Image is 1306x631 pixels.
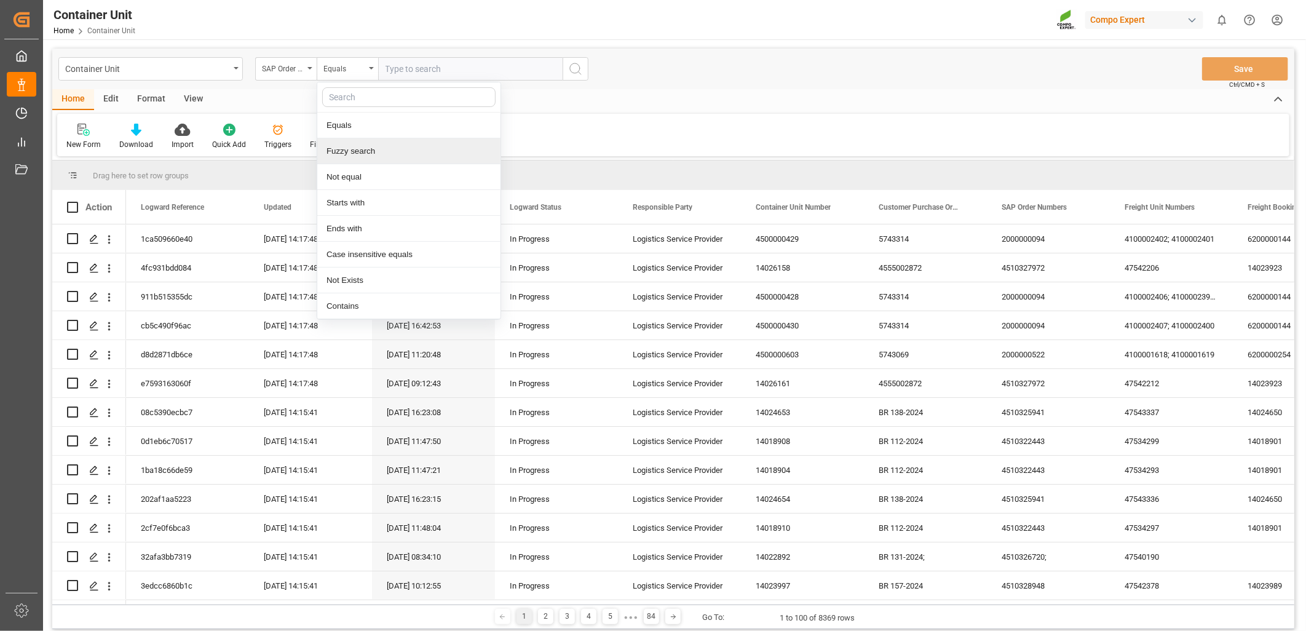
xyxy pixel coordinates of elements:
[987,571,1110,600] div: 4510328948
[175,89,212,110] div: View
[741,514,864,542] div: 14018910
[741,398,864,426] div: 14024653
[987,340,1110,368] div: 2000000522
[372,427,495,455] div: [DATE] 11:47:50
[741,456,864,484] div: 14018904
[1110,398,1233,426] div: 47543337
[1110,311,1233,339] div: 4100002407; 4100002400
[310,139,350,150] div: File Browser
[1208,6,1236,34] button: show 0 new notifications
[618,340,741,368] div: Logistics Service Provider
[317,113,501,138] div: Equals
[1110,571,1233,600] div: 47542378
[864,253,987,282] div: 4555002872
[618,311,741,339] div: Logistics Service Provider
[1110,456,1233,484] div: 47534293
[1110,485,1233,513] div: 47543336
[249,514,372,542] div: [DATE] 14:15:41
[52,369,126,398] div: Press SPACE to select this row.
[864,282,987,311] div: 5743314
[1202,57,1288,81] button: Save
[510,312,603,340] div: In Progress
[1125,203,1195,212] span: Freight Unit Numbers
[65,60,229,76] div: Container Unit
[864,311,987,339] div: 5743314
[741,253,864,282] div: 14026158
[317,216,501,242] div: Ends with
[249,224,372,253] div: [DATE] 14:17:48
[249,542,372,571] div: [DATE] 14:15:41
[52,311,126,340] div: Press SPACE to select this row.
[603,609,618,624] div: 5
[372,485,495,513] div: [DATE] 16:23:15
[560,609,575,624] div: 3
[52,398,126,427] div: Press SPACE to select this row.
[1110,369,1233,397] div: 47542212
[510,254,603,282] div: In Progress
[94,89,128,110] div: Edit
[249,456,372,484] div: [DATE] 14:15:41
[212,139,246,150] div: Quick Add
[741,340,864,368] div: 4500000603
[1110,224,1233,253] div: 4100002402; 4100002401
[323,60,365,74] div: Equals
[633,203,692,212] span: Responsible Party
[126,456,249,484] div: 1ba18c66de59
[126,340,249,368] div: d8d2871db6ce
[987,456,1110,484] div: 4510322443
[126,542,249,571] div: 32afa3bb7319
[317,242,501,268] div: Case insensitive equals
[52,514,126,542] div: Press SPACE to select this row.
[264,139,291,150] div: Triggers
[987,369,1110,397] div: 4510327972
[516,609,532,624] div: 1
[52,340,126,369] div: Press SPACE to select this row.
[987,282,1110,311] div: 2000000094
[52,571,126,600] div: Press SPACE to select this row.
[53,26,74,35] a: Home
[126,571,249,600] div: 3edcc6860b1c
[52,542,126,571] div: Press SPACE to select this row.
[510,427,603,456] div: In Progress
[624,613,638,622] div: ● ● ●
[372,369,495,397] div: [DATE] 09:12:43
[126,311,249,339] div: cb5c490f96ac
[317,293,501,319] div: Contains
[172,139,194,150] div: Import
[322,87,496,107] input: Search
[264,203,291,212] span: Updated
[987,514,1110,542] div: 4510322443
[141,203,204,212] span: Logward Reference
[317,164,501,190] div: Not equal
[510,485,603,514] div: In Progress
[864,427,987,455] div: BR 112-2024
[987,485,1110,513] div: 4510325941
[372,542,495,571] div: [DATE] 08:34:10
[1229,80,1265,89] span: Ctrl/CMD + S
[864,398,987,426] div: BR 138-2024
[372,398,495,426] div: [DATE] 16:23:08
[741,542,864,571] div: 14022892
[52,427,126,456] div: Press SPACE to select this row.
[1110,340,1233,368] div: 4100001618; 4100001619
[864,542,987,571] div: BR 131-2024;
[741,282,864,311] div: 4500000428
[317,268,501,293] div: Not Exists
[741,427,864,455] div: 14018908
[510,203,561,212] span: Logward Status
[864,369,987,397] div: 4555002872
[52,456,126,485] div: Press SPACE to select this row.
[52,89,94,110] div: Home
[126,369,249,397] div: e7593163060f
[126,282,249,311] div: 911b515355dc
[1236,6,1264,34] button: Help Center
[52,253,126,282] div: Press SPACE to select this row.
[126,427,249,455] div: 0d1eb6c70517
[618,485,741,513] div: Logistics Service Provider
[864,571,987,600] div: BR 157-2024
[864,456,987,484] div: BR 112-2024
[864,514,987,542] div: BR 112-2024
[538,609,553,624] div: 2
[249,398,372,426] div: [DATE] 14:15:41
[85,202,112,213] div: Action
